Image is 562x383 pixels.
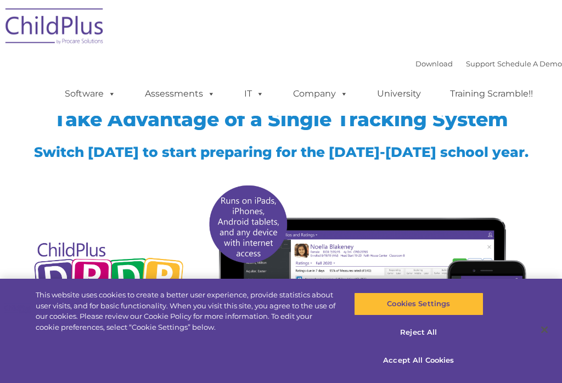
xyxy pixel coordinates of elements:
[31,233,187,328] img: Copyright - DRDP Logo
[282,83,359,105] a: Company
[34,144,529,160] span: Switch [DATE] to start preparing for the [DATE]-[DATE] school year.
[354,292,484,316] button: Cookies Settings
[233,83,275,105] a: IT
[415,59,453,68] a: Download
[54,83,127,105] a: Software
[36,290,337,333] div: This website uses cookies to create a better user experience, provide statistics about user visit...
[497,59,562,68] a: Schedule A Demo
[354,349,484,372] button: Accept All Cookies
[415,59,562,68] font: |
[366,83,432,105] a: University
[354,321,484,344] button: Reject All
[54,108,508,131] span: Take Advantage of a Single Tracking System
[134,83,226,105] a: Assessments
[439,83,544,105] a: Training Scramble!!
[466,59,495,68] a: Support
[532,318,557,342] button: Close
